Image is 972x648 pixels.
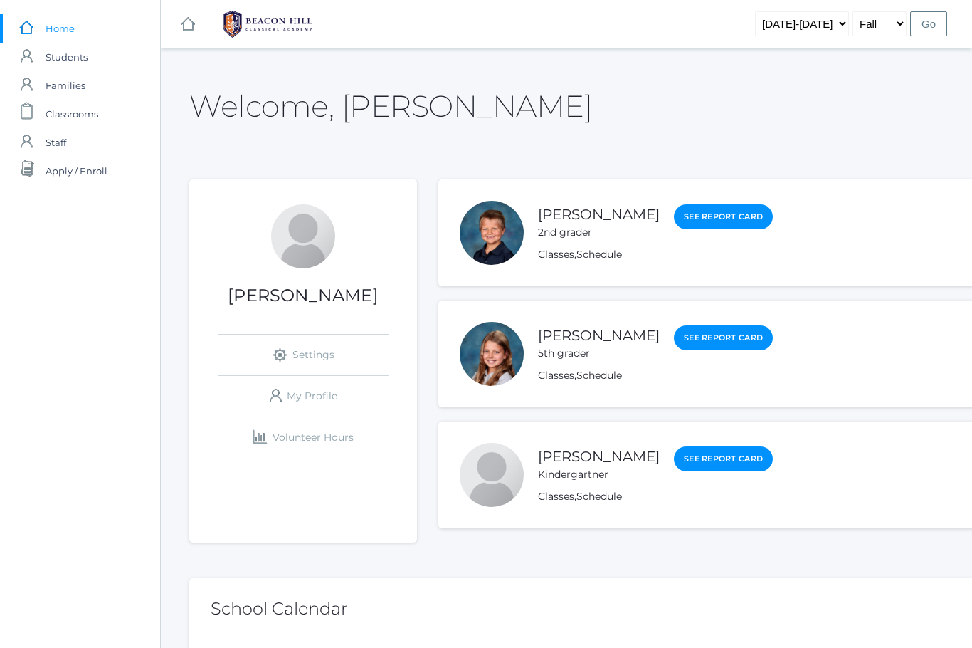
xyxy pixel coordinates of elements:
div: , [538,247,773,262]
input: Go [910,11,947,36]
span: Staff [46,128,66,157]
span: Classrooms [46,100,98,128]
a: [PERSON_NAME] [538,448,660,465]
a: See Report Card [674,204,773,229]
div: Kindergartner [538,467,660,482]
span: Students [46,43,88,71]
a: See Report Card [674,446,773,471]
h2: Welcome, [PERSON_NAME] [189,90,592,122]
span: Home [46,14,75,43]
div: John Hamilton [460,201,524,265]
a: Classes [538,490,574,503]
h1: [PERSON_NAME] [189,286,417,305]
div: , [538,489,773,504]
span: Families [46,71,85,100]
div: 2nd grader [538,225,660,240]
a: [PERSON_NAME] [538,327,660,344]
div: , [538,368,773,383]
div: 5th grader [538,346,660,361]
a: Schedule [576,248,622,261]
a: Classes [538,369,574,382]
a: Settings [218,335,389,375]
a: Volunteer Hours [218,417,389,458]
a: Schedule [576,490,622,503]
a: [PERSON_NAME] [538,206,660,223]
a: My Profile [218,376,389,417]
img: 1_BHCALogos-05.png [214,6,321,42]
span: Apply / Enroll [46,157,107,185]
a: Schedule [576,369,622,382]
a: Classes [538,248,574,261]
a: See Report Card [674,325,773,350]
div: William Hamilton [460,443,524,507]
div: Clara Hamilton [271,204,335,268]
h2: School Calendar [211,600,965,618]
div: Louisa Hamilton [460,322,524,386]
